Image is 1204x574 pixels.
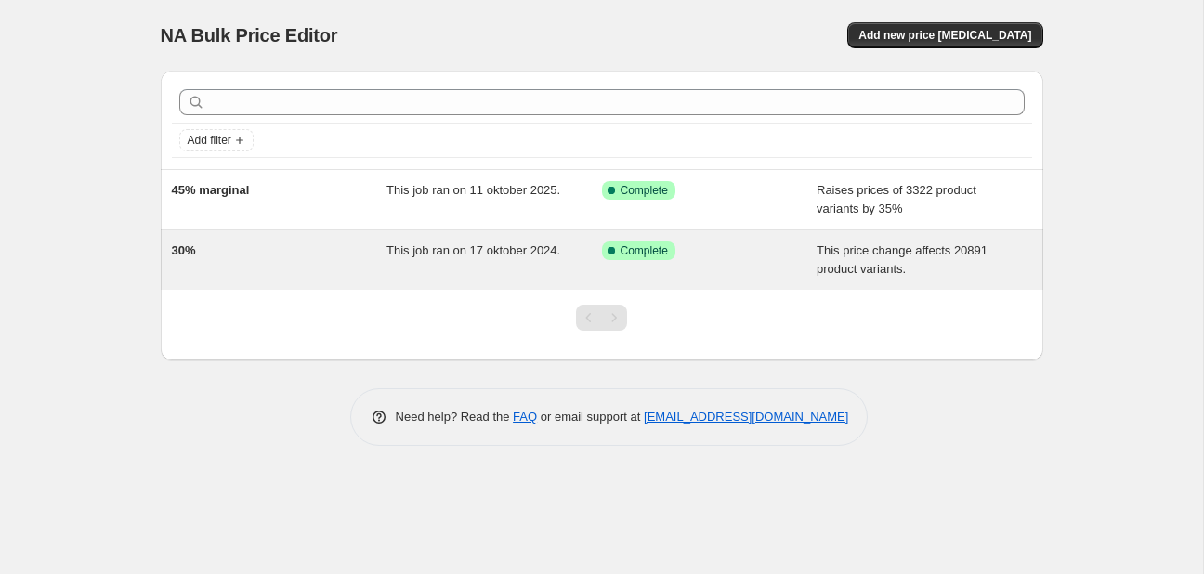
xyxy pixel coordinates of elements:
[513,410,537,424] a: FAQ
[537,410,644,424] span: or email support at
[576,305,627,331] nav: Pagination
[621,183,668,198] span: Complete
[396,410,514,424] span: Need help? Read the
[386,183,560,197] span: This job ran on 11 oktober 2025.
[621,243,668,258] span: Complete
[179,129,254,151] button: Add filter
[644,410,848,424] a: [EMAIL_ADDRESS][DOMAIN_NAME]
[858,28,1031,43] span: Add new price [MEDICAL_DATA]
[817,183,976,215] span: Raises prices of 3322 product variants by 35%
[172,183,250,197] span: 45% marginal
[817,243,988,276] span: This price change affects 20891 product variants.
[161,25,338,46] span: NA Bulk Price Editor
[847,22,1042,48] button: Add new price [MEDICAL_DATA]
[188,133,231,148] span: Add filter
[386,243,560,257] span: This job ran on 17 oktober 2024.
[172,243,196,257] span: 30%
